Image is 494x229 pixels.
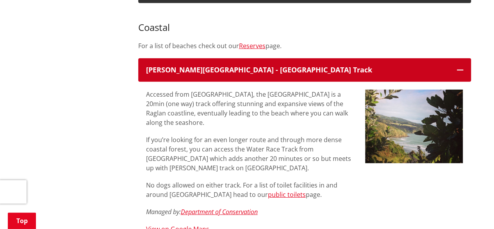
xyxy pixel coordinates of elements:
[458,196,486,224] iframe: Messenger Launcher
[146,207,181,216] em: Managed by:
[146,180,353,199] p: No dogs allowed on either track. For a list of toilet facilities in and around [GEOGRAPHIC_DATA] ...
[146,66,449,74] h3: [PERSON_NAME][GEOGRAPHIC_DATA] - [GEOGRAPHIC_DATA] Track
[365,90,463,163] img: Bryant Memorial Scenic Reserve - Ngarunui Track
[8,213,36,229] a: Top
[268,190,306,199] a: public toilets
[181,207,258,216] a: Department of Conservation
[146,90,353,127] p: ccessed from [GEOGRAPHIC_DATA], the [GEOGRAPHIC_DATA] is a 20min (one way) track offering stunnin...
[138,41,471,50] p: For a list of beaches check out our page.
[138,58,471,82] button: [PERSON_NAME][GEOGRAPHIC_DATA] - [GEOGRAPHIC_DATA] Track
[239,41,266,50] a: Reserves
[138,11,471,34] h3: Coastal
[146,90,150,99] span: A
[146,135,353,173] p: If you’re looking for an even longer route and through more dense coastal forest, you can access ...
